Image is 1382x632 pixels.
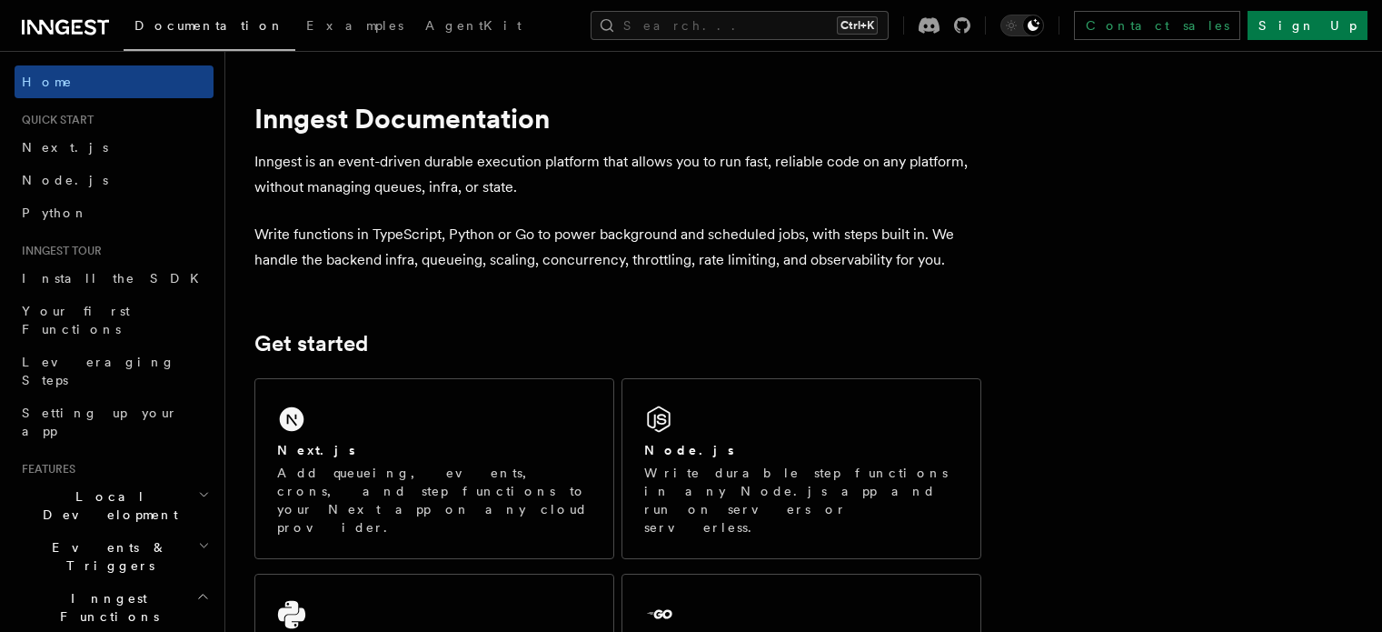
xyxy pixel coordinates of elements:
[254,149,981,200] p: Inngest is an event-driven durable execution platform that allows you to run fast, reliable code ...
[22,173,108,187] span: Node.js
[254,378,614,559] a: Next.jsAdd queueing, events, crons, and step functions to your Next app on any cloud provider.
[22,73,73,91] span: Home
[837,16,878,35] kbd: Ctrl+K
[591,11,889,40] button: Search...Ctrl+K
[15,531,214,582] button: Events & Triggers
[644,464,959,537] p: Write durable step functions in any Node.js app and run on servers or serverless.
[22,406,178,438] span: Setting up your app
[15,346,214,396] a: Leveraging Steps
[15,262,214,295] a: Install the SDK
[22,304,130,336] span: Your first Functions
[254,331,368,356] a: Get started
[277,441,355,459] h2: Next.js
[306,18,403,33] span: Examples
[425,18,522,33] span: AgentKit
[254,222,981,273] p: Write functions in TypeScript, Python or Go to power background and scheduled jobs, with steps bu...
[1000,15,1044,36] button: Toggle dark mode
[15,244,102,258] span: Inngest tour
[22,206,88,220] span: Python
[414,5,532,49] a: AgentKit
[15,589,196,626] span: Inngest Functions
[1248,11,1367,40] a: Sign Up
[124,5,295,51] a: Documentation
[254,102,981,135] h1: Inngest Documentation
[15,538,198,575] span: Events & Triggers
[621,378,981,559] a: Node.jsWrite durable step functions in any Node.js app and run on servers or serverless.
[15,113,94,127] span: Quick start
[15,396,214,447] a: Setting up your app
[15,196,214,229] a: Python
[22,271,210,286] span: Install the SDK
[22,140,108,155] span: Next.js
[15,487,198,524] span: Local Development
[134,18,284,33] span: Documentation
[1074,11,1240,40] a: Contact sales
[15,462,75,477] span: Features
[277,464,592,537] p: Add queueing, events, crons, and step functions to your Next app on any cloud provider.
[295,5,414,49] a: Examples
[15,65,214,98] a: Home
[15,131,214,164] a: Next.js
[22,355,175,387] span: Leveraging Steps
[15,295,214,346] a: Your first Functions
[644,441,734,459] h2: Node.js
[15,480,214,531] button: Local Development
[15,164,214,196] a: Node.js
